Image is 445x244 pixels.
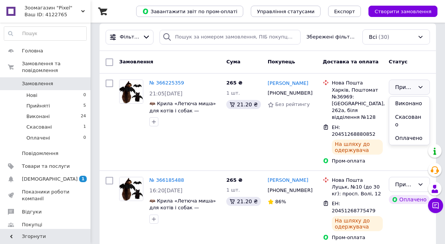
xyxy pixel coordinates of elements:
div: [PHONE_NUMBER] [266,88,311,98]
span: Cума [226,59,240,64]
a: Створити замовлення [361,8,437,14]
span: Без рейтингу [275,101,310,107]
button: Чат з покупцем [428,198,443,213]
span: 1 [79,176,87,182]
a: [PERSON_NAME] [268,177,308,184]
img: Фото товару [120,80,143,103]
span: Скасовані [26,124,52,130]
span: Повідомлення [22,150,58,157]
div: Луцьк, №10 (до 30 кг): просп. Волі, 12 [332,184,383,197]
div: Прийнято [395,83,414,91]
span: 1 [83,124,86,130]
div: Пром-оплата [332,158,383,164]
span: Збережені фільтри: [307,34,357,41]
span: ЕН: 20451268880852 [332,124,376,137]
span: Всі [369,33,377,41]
div: Нова Пошта [332,80,383,86]
span: Покупці [22,221,42,228]
div: На шляху до одержувача [332,140,383,155]
div: [PHONE_NUMBER] [266,186,311,195]
a: № 366185488 [149,177,184,183]
span: Замовлення та повідомлення [22,60,91,74]
div: Прийнято [395,180,414,189]
span: 16:20[DATE] [149,187,183,193]
div: Пром-оплата [332,234,383,241]
span: Фільтри [120,34,140,41]
span: Оплачені [26,135,50,141]
span: Управління статусами [257,9,315,14]
li: Виконано [389,97,430,110]
a: 🦇 Крила «Летюча миша» для котів і собак — святковий одяг на Хелловін [149,101,216,127]
span: Завантажити звіт по пром-оплаті [142,8,237,15]
a: Фото товару [119,80,143,104]
li: Скасовано [389,110,430,131]
button: Управління статусами [251,6,321,17]
span: Показники роботи компанії [22,189,70,202]
span: ЕН: 20451268775479 [332,201,376,213]
span: 265 ₴ [226,80,242,86]
a: Фото товару [119,177,143,201]
span: Головна [22,48,43,54]
span: 0 [83,92,86,99]
span: Статус [389,59,408,64]
span: Замовлення [119,59,153,64]
span: Замовлення [22,80,53,87]
div: Оплачено [389,195,430,204]
span: Товари та послуги [22,163,70,170]
span: 1 шт. [226,90,240,96]
button: Завантажити звіт по пром-оплаті [136,6,243,17]
input: Пошук [4,27,86,40]
input: Пошук за номером замовлення, ПІБ покупця, номером телефону, Email, номером накладної [160,30,300,45]
img: Фото товару [120,177,143,200]
div: Ваш ID: 4122765 [25,11,91,18]
span: Відгуки [22,209,41,215]
span: Експорт [334,9,355,14]
span: Нові [26,92,37,99]
div: Харків, Поштомат №36969: [GEOGRAPHIC_DATA], 262а, біля відділення №128 [332,87,383,121]
a: [PERSON_NAME] [268,80,308,87]
span: 86% [275,199,286,204]
span: Зоомагазин "Pixel" [25,5,81,11]
span: 1 шт. [226,187,240,193]
div: 21.20 ₴ [226,197,261,206]
span: Покупець [268,59,295,64]
button: Експорт [328,6,361,17]
div: 21.20 ₴ [226,100,261,109]
span: 21:05[DATE] [149,91,183,97]
a: № 366225359 [149,80,184,86]
span: 5 [83,103,86,109]
span: 24 [81,113,86,120]
span: (30) [379,34,390,40]
li: Оплачено [389,131,430,145]
span: Прийняті [26,103,50,109]
span: [DEMOGRAPHIC_DATA] [22,176,78,183]
button: Створити замовлення [368,6,437,17]
a: 🦇 Крила «Летюча миша» для котів і собак — святковий одяг на Хелловін [149,198,216,225]
span: 265 ₴ [226,177,242,183]
span: Доставка та оплата [323,59,379,64]
span: 0 [83,135,86,141]
div: Нова Пошта [332,177,383,184]
div: На шляху до одержувача [332,216,383,231]
span: Створити замовлення [374,9,431,14]
span: Виконані [26,113,50,120]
